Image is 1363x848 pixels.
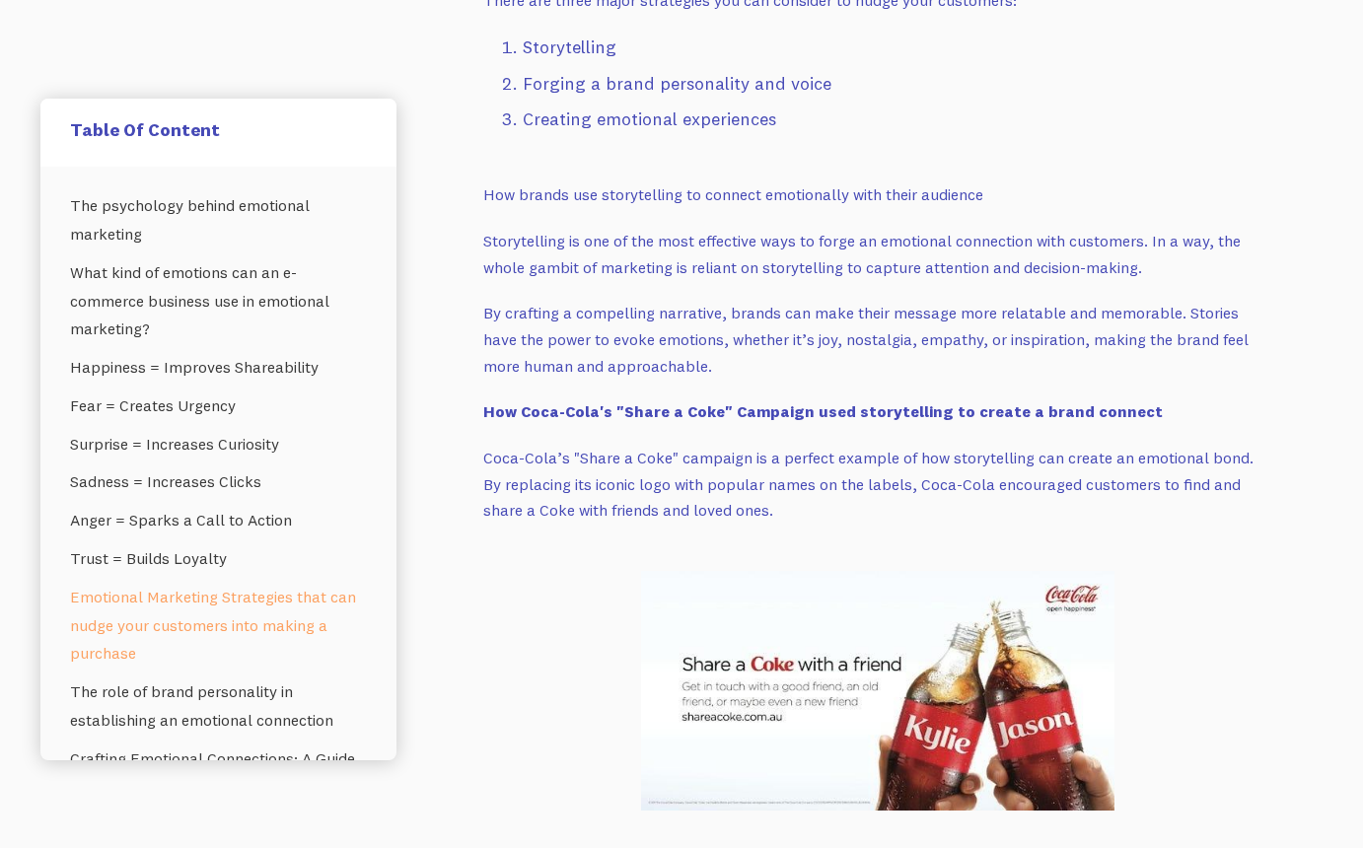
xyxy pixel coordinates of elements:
p: Coca-Cola’s "Share a Coke" campaign is a perfect example of how storytelling can create an emotio... [483,445,1272,524]
li: Creating emotional experiences [523,106,1272,134]
a: The psychology behind emotional marketing [70,186,367,253]
strong: How Coca-Cola's "Share a Coke" Campaign used storytelling to create a brand connect [483,401,1163,421]
p: ‍ [483,398,1272,425]
a: What kind of emotions can an e-commerce business use in emotional marketing? [70,253,367,348]
a: Sadness = Increases Clicks [70,463,367,502]
a: The role of brand personality in establishing an emotional connection [70,673,367,741]
h5: Table Of Content [70,118,367,141]
a: Happiness = Improves Shareability [70,348,367,387]
a: Crafting Emotional Connections: A Guide for E-Commerce Brands to Implement Emotional Marketing [70,740,367,834]
a: Trust = Builds Loyalty [70,539,367,578]
p: How brands use storytelling to connect emotionally with their audience [483,181,1272,208]
a: Fear = Creates Urgency [70,387,367,425]
p: Storytelling is one of the most effective ways to forge an emotional connection with customers. I... [483,228,1272,280]
a: Emotional Marketing Strategies that can nudge your customers into making a purchase [70,578,367,672]
li: Storytelling [523,34,1272,62]
p: By crafting a compelling narrative, brands can make their message more relatable and memorable. S... [483,300,1272,379]
a: Anger = Sparks a Call to Action [70,502,367,540]
a: Surprise = Increases Curiosity [70,425,367,463]
li: Forging a brand personality and voice [523,70,1272,99]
